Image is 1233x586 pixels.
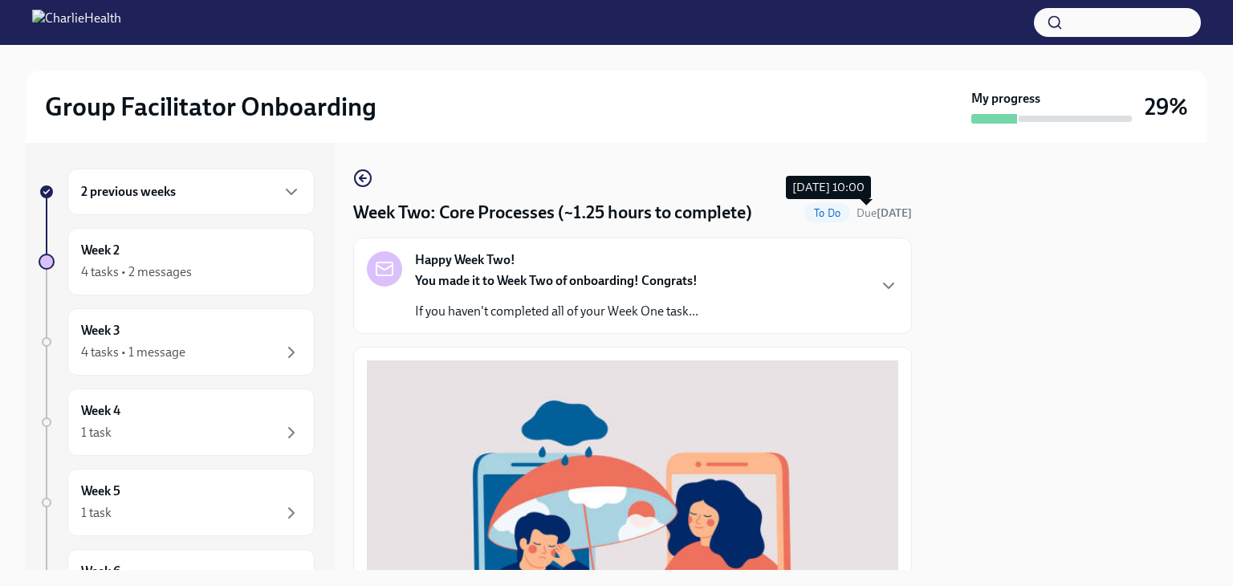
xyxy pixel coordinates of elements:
[81,322,120,340] h6: Week 3
[81,504,112,522] div: 1 task
[81,344,185,361] div: 4 tasks • 1 message
[877,206,912,220] strong: [DATE]
[1145,92,1188,121] h3: 29%
[39,469,315,536] a: Week 51 task
[81,242,120,259] h6: Week 2
[415,303,698,320] p: If you haven't completed all of your Week One task...
[415,273,698,288] strong: You made it to Week Two of onboarding! Congrats!
[415,251,515,269] strong: Happy Week Two!
[39,389,315,456] a: Week 41 task
[39,308,315,376] a: Week 34 tasks • 1 message
[81,263,192,281] div: 4 tasks • 2 messages
[45,91,376,123] h2: Group Facilitator Onboarding
[804,207,850,219] span: To Do
[81,563,120,580] h6: Week 6
[81,402,120,420] h6: Week 4
[353,201,752,225] h4: Week Two: Core Processes (~1.25 hours to complete)
[857,206,912,220] span: Due
[39,228,315,295] a: Week 24 tasks • 2 messages
[67,169,315,215] div: 2 previous weeks
[81,424,112,442] div: 1 task
[32,10,121,35] img: CharlieHealth
[81,183,176,201] h6: 2 previous weeks
[971,90,1040,108] strong: My progress
[81,482,120,500] h6: Week 5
